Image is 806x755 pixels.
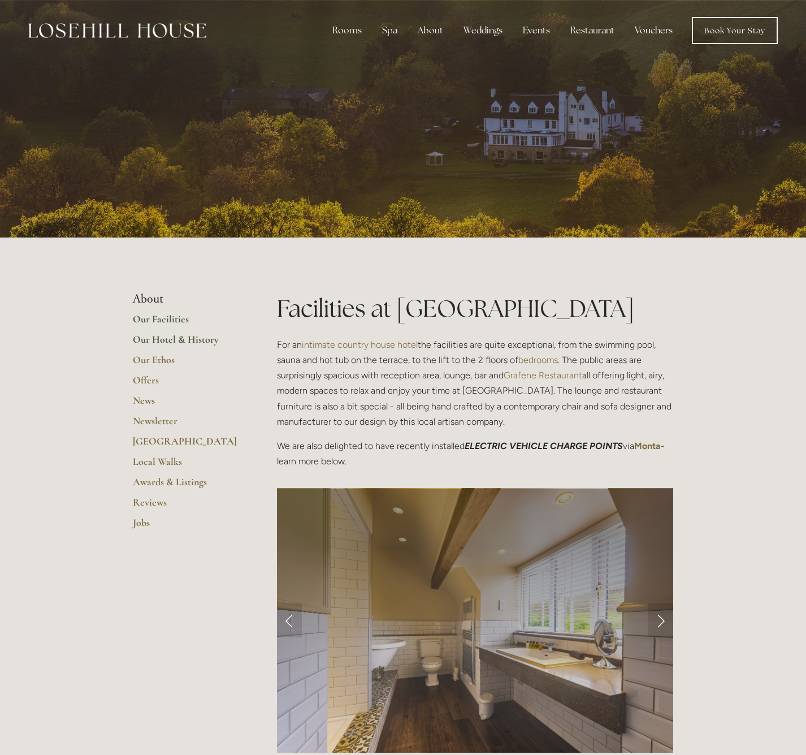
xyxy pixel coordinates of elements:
a: Offers [133,374,241,394]
a: Grafene Restaurant [504,370,582,381]
a: bedrooms [518,355,558,365]
p: For an the facilities are quite exceptional, from the swimming pool, sauna and hot tub on the ter... [277,337,673,429]
a: Monta [634,441,661,451]
a: Awards & Listings [133,476,241,496]
a: Newsletter [133,415,241,435]
a: Reviews [133,496,241,516]
a: Our Ethos [133,353,241,374]
a: Previous Slide [277,603,302,637]
a: [GEOGRAPHIC_DATA] [133,435,241,455]
div: Weddings [454,19,512,42]
a: Vouchers [626,19,682,42]
div: Rooms [323,19,371,42]
a: Our Hotel & History [133,333,241,353]
a: Our Facilities [133,313,241,333]
a: News [133,394,241,415]
p: We are also delighted to have recently installed via - learn more below. [277,438,673,469]
a: Local Walks [133,455,241,476]
a: Jobs [133,516,241,537]
a: Book Your Stay [692,17,778,44]
li: About [133,292,241,307]
h1: Facilities at [GEOGRAPHIC_DATA] [277,292,673,325]
div: Spa [373,19,406,42]
a: intimate country house hotel [302,339,418,350]
em: ELECTRIC VEHICLE CHARGE POINTS [465,441,623,451]
div: Restaurant [561,19,623,42]
div: About [409,19,452,42]
div: Events [514,19,559,42]
img: Losehill House [28,23,206,38]
a: Next Slide [648,603,673,637]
